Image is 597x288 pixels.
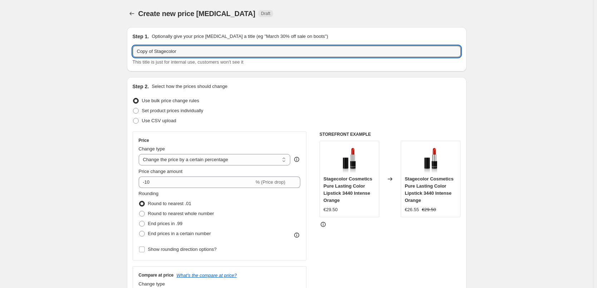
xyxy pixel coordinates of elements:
[139,272,174,278] h3: Compare at price
[139,138,149,143] h3: Price
[148,221,183,226] span: End prices in .99
[139,281,165,287] span: Change type
[152,33,328,40] p: Optionally give your price [MEDICAL_DATA] a title (eg "March 30% off sale on boots")
[138,10,256,18] span: Create new price [MEDICAL_DATA]
[256,179,285,185] span: % (Price drop)
[133,33,149,40] h2: Step 1.
[139,146,165,152] span: Change type
[142,118,176,123] span: Use CSV upload
[148,211,214,216] span: Round to nearest whole number
[142,98,199,103] span: Use bulk price change rules
[152,83,227,90] p: Select how the prices should change
[324,207,338,212] span: €29.50
[422,207,436,212] span: €29.50
[416,145,445,173] img: stagecolor-cosmetics-pure-lasting-color-lipstick-3440-intense-orange-531730_80x.png
[261,11,270,16] span: Draft
[133,46,461,57] input: 30% off holiday sale
[335,145,364,173] img: stagecolor-cosmetics-pure-lasting-color-lipstick-3440-intense-orange-531730_80x.png
[148,201,191,206] span: Round to nearest .01
[148,247,217,252] span: Show rounding direction options?
[142,108,203,113] span: Set product prices individually
[139,169,183,174] span: Price change amount
[148,231,211,236] span: End prices in a certain number
[405,176,454,203] span: Stagecolor Cosmetics Pure Lasting Color Lipstick 3440 Intense Orange
[324,176,372,203] span: Stagecolor Cosmetics Pure Lasting Color Lipstick 3440 Intense Orange
[139,191,159,196] span: Rounding
[133,83,149,90] h2: Step 2.
[127,9,137,19] button: Price change jobs
[133,59,243,65] span: This title is just for internal use, customers won't see it
[405,207,419,212] span: €26.55
[293,156,300,163] div: help
[320,131,461,137] h6: STOREFRONT EXAMPLE
[177,273,237,278] button: What's the compare at price?
[139,177,254,188] input: -15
